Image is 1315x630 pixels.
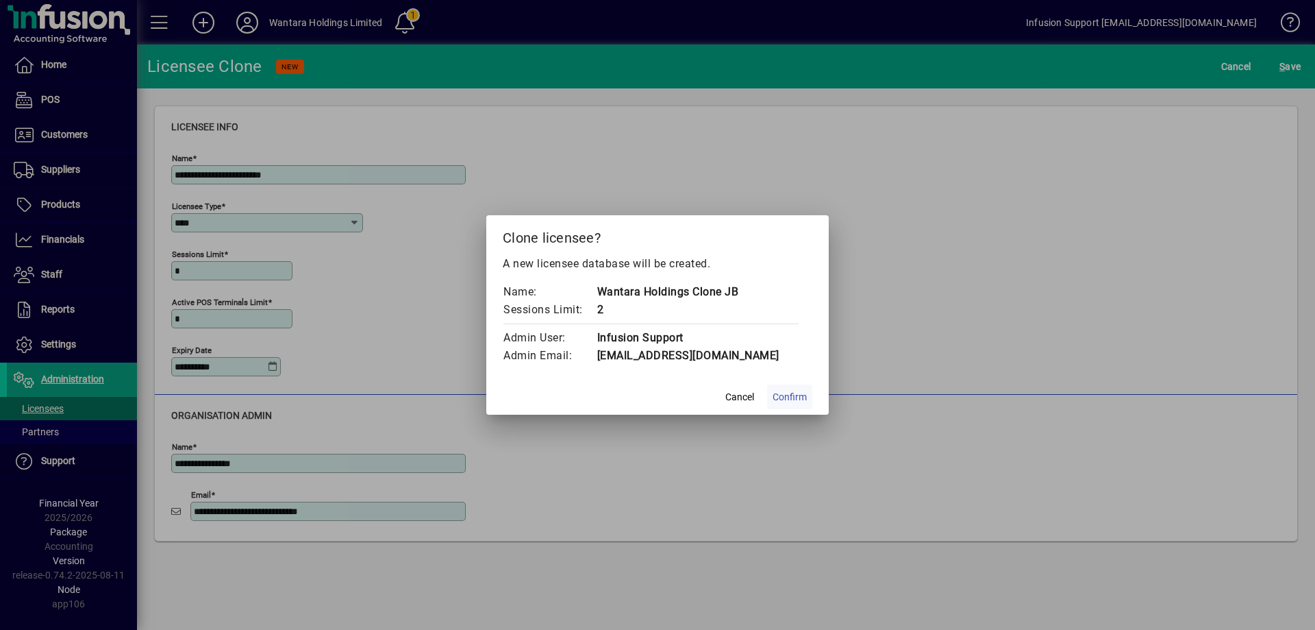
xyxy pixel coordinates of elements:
[503,329,597,347] td: Admin User:
[597,283,813,301] td: Wantara Holdings Clone JB
[597,329,813,347] td: Infusion Support
[725,390,754,404] span: Cancel
[503,347,597,365] td: Admin Email:
[718,385,762,409] button: Cancel
[773,390,807,404] span: Confirm
[597,347,813,365] td: [EMAIL_ADDRESS][DOMAIN_NAME]
[767,385,812,409] button: Confirm
[503,283,597,301] td: Name:
[597,303,604,316] span: 2
[503,256,812,272] p: A new licensee database will be created.
[486,215,829,255] h2: Clone licensee?
[503,301,597,319] td: Sessions Limit:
